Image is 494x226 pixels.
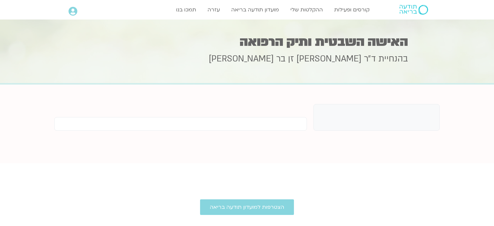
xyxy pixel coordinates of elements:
img: תודעה בריאה [399,5,428,15]
span: ד״ר [PERSON_NAME] זן בר [PERSON_NAME] [209,53,376,65]
span: בהנחיית [378,53,408,65]
a: עזרה [204,4,223,16]
span: הצטרפות למועדון תודעה בריאה [210,204,284,210]
h1: האישה השבטית ותיק הרפואה [86,35,408,48]
a: תמכו בנו [173,4,199,16]
a: ההקלטות שלי [287,4,326,16]
a: קורסים ופעילות [331,4,373,16]
a: הצטרפות למועדון תודעה בריאה [200,199,294,215]
a: מועדון תודעה בריאה [228,4,282,16]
